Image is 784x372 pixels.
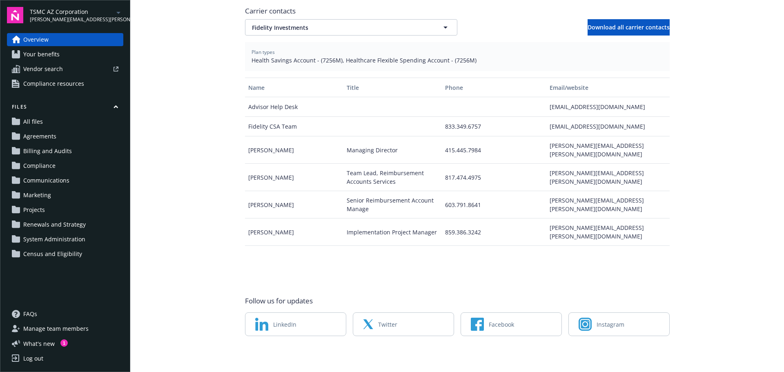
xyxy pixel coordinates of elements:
a: Your benefits [7,48,123,61]
div: 415.445.7984 [442,136,546,164]
a: FAQs [7,307,123,321]
a: Compliance resources [7,77,123,90]
button: Title [343,78,442,97]
span: Agreements [23,130,56,143]
a: Manage team members [7,322,123,335]
span: Census and Eligibility [23,247,82,261]
button: Phone [442,78,546,97]
a: LinkedIn [245,312,346,336]
div: Implementation Project Manager [343,218,442,246]
button: Fidelity Investments [245,19,457,36]
div: 859.386.3242 [442,218,546,246]
span: What ' s new [23,339,55,348]
span: Facebook [489,320,514,329]
img: navigator-logo.svg [7,7,23,23]
div: Advisor Help Desk [245,97,343,117]
a: Compliance [7,159,123,172]
a: Instagram [568,312,670,336]
div: Senior Reimbursement Account Manage [343,191,442,218]
div: Title [347,83,439,92]
div: 603.791.8641 [442,191,546,218]
button: Email/website [546,78,669,97]
div: [PERSON_NAME] [245,136,343,164]
a: Billing and Audits [7,145,123,158]
div: [PERSON_NAME][EMAIL_ADDRESS][PERSON_NAME][DOMAIN_NAME] [546,191,669,218]
span: Carrier contacts [245,6,670,16]
span: All files [23,115,43,128]
a: Overview [7,33,123,46]
a: arrowDropDown [114,7,123,17]
span: Twitter [378,320,397,329]
span: [PERSON_NAME][EMAIL_ADDRESS][PERSON_NAME][DOMAIN_NAME] [30,16,114,23]
button: TSMC AZ Corporation[PERSON_NAME][EMAIL_ADDRESS][PERSON_NAME][DOMAIN_NAME]arrowDropDown [30,7,123,23]
span: Marketing [23,189,51,202]
a: Marketing [7,189,123,202]
div: [PERSON_NAME] [245,191,343,218]
a: Facebook [461,312,562,336]
a: Twitter [353,312,454,336]
div: 1 [60,339,68,347]
span: Renewals and Strategy [23,218,86,231]
a: Census and Eligibility [7,247,123,261]
a: Renewals and Strategy [7,218,123,231]
div: Managing Director [343,136,442,164]
div: [EMAIL_ADDRESS][DOMAIN_NAME] [546,117,669,136]
div: Fidelity CSA Team [245,117,343,136]
span: System Administration [23,233,85,246]
span: Health Savings Account - (7256M), Healthcare Flexible Spending Account - (7256M) [252,56,663,65]
span: Compliance resources [23,77,84,90]
span: Overview [23,33,49,46]
span: Fidelity Investments [252,23,422,32]
span: Vendor search [23,62,63,76]
span: Manage team members [23,322,89,335]
div: [EMAIL_ADDRESS][DOMAIN_NAME] [546,97,669,117]
div: 817.474.4975 [442,164,546,191]
a: Vendor search [7,62,123,76]
span: Follow us for updates [245,296,313,306]
a: Projects [7,203,123,216]
div: [PERSON_NAME] [245,218,343,246]
span: TSMC AZ Corporation [30,7,114,16]
button: Files [7,103,123,114]
div: [PERSON_NAME][EMAIL_ADDRESS][PERSON_NAME][DOMAIN_NAME] [546,136,669,164]
div: Email/website [550,83,666,92]
span: Billing and Audits [23,145,72,158]
div: [PERSON_NAME][EMAIL_ADDRESS][PERSON_NAME][DOMAIN_NAME] [546,218,669,246]
button: What's new1 [7,339,68,348]
span: Compliance [23,159,56,172]
span: Projects [23,203,45,216]
button: Name [245,78,343,97]
a: Agreements [7,130,123,143]
div: Name [248,83,340,92]
span: Communications [23,174,69,187]
div: 833.349.6757 [442,117,546,136]
div: Phone [445,83,543,92]
button: Download all carrier contacts [588,19,670,36]
a: All files [7,115,123,128]
div: Log out [23,352,43,365]
a: Communications [7,174,123,187]
span: FAQs [23,307,37,321]
span: Instagram [597,320,624,329]
div: Team Lead, Reimbursement Accounts Services [343,164,442,191]
div: [PERSON_NAME] [245,164,343,191]
span: Plan types [252,49,663,56]
span: Your benefits [23,48,60,61]
span: LinkedIn [273,320,296,329]
div: [PERSON_NAME][EMAIL_ADDRESS][PERSON_NAME][DOMAIN_NAME] [546,164,669,191]
a: System Administration [7,233,123,246]
span: Download all carrier contacts [588,23,670,31]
